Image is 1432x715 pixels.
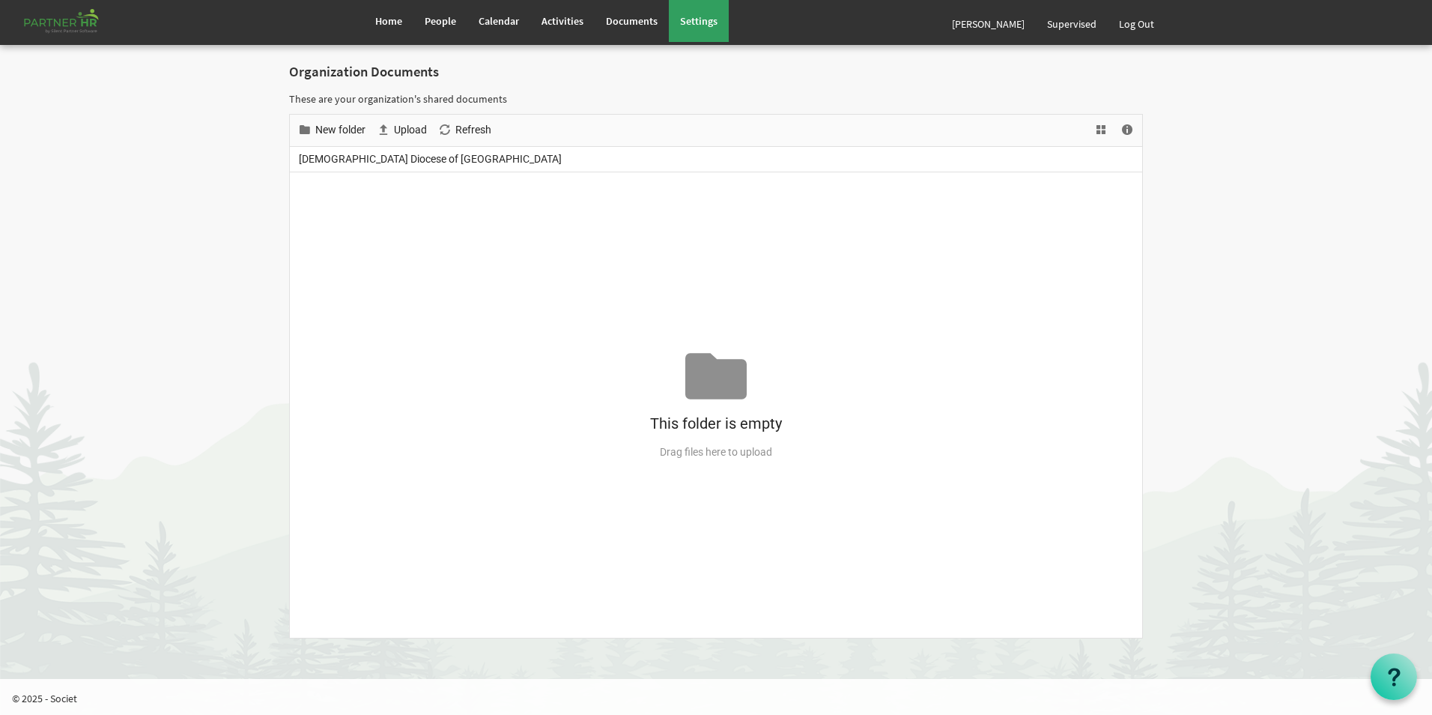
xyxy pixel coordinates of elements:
span: Documents [606,14,658,28]
span: [DEMOGRAPHIC_DATA] Diocese of [GEOGRAPHIC_DATA] [296,150,565,169]
a: [PERSON_NAME] [941,3,1036,45]
button: Details [1117,121,1138,140]
div: Details [1114,115,1140,146]
p: © 2025 - Societ [12,691,1432,706]
span: Supervised [1047,17,1096,31]
button: Refresh [435,121,494,140]
div: View [1089,115,1114,146]
h2: Organization Documents [289,64,1143,80]
button: Upload [374,121,430,140]
span: Activities [541,14,583,28]
span: New folder [314,121,367,139]
span: Upload [392,121,428,139]
span: Calendar [479,14,519,28]
span: Refresh [454,121,493,139]
button: New folder [295,121,368,140]
div: Drag files here to upload [290,440,1142,464]
div: New folder [292,115,371,146]
span: People [425,14,456,28]
button: View dropdownbutton [1092,121,1110,140]
a: Log Out [1108,3,1165,45]
span: Home [375,14,402,28]
a: Supervised [1036,3,1108,45]
p: These are your organization's shared documents [289,91,1143,106]
span: Settings [680,14,717,28]
div: Refresh [432,115,497,146]
div: Upload [371,115,432,146]
div: This folder is empty [290,407,1142,441]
